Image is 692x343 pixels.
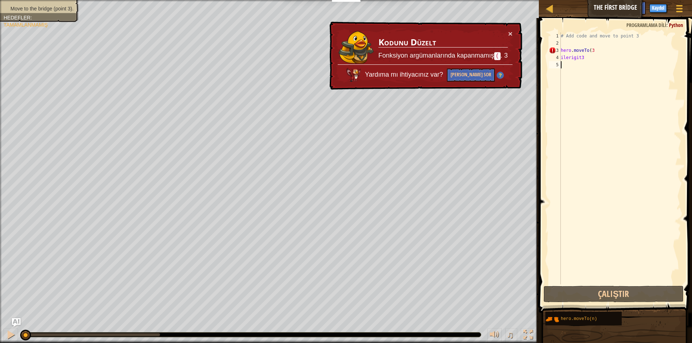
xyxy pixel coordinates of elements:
span: Programlama dili [626,22,666,28]
h3: Kodunu Düzelt [378,37,508,48]
span: ♫ [507,329,514,340]
img: Hint [497,72,504,79]
button: Oyun Menüsünü Göster [670,1,688,18]
p: Fonksiyon argümanlarında kapanmamış . 3 [378,51,508,60]
button: Ask AI [12,318,21,327]
span: : [31,15,32,21]
button: Kaydol [649,4,667,13]
span: hero.moveTo(n) [561,316,597,321]
button: ♫ [505,328,518,343]
span: Yardıma mı ihtiyacınız var? [365,71,445,78]
span: Tamamlanmamış [4,22,48,28]
div: 3 [549,47,561,54]
img: AI [346,68,361,81]
div: 1 [549,32,561,40]
span: Hedefler [4,15,31,21]
span: İpuçları [625,4,642,11]
button: Ask AI [602,1,621,15]
button: Sesi ayarla [487,328,502,343]
button: × [508,30,513,37]
img: duck_arryn.png [338,31,374,64]
button: Tam ekran değiştir [521,328,535,343]
button: Ctrl + P: Pause [4,328,18,343]
span: : [666,22,669,28]
div: 5 [549,61,561,68]
button: [PERSON_NAME] Sor [447,68,495,82]
div: 4 [549,54,561,61]
span: Python [669,22,683,28]
button: Çalıştır [544,286,684,302]
span: Ask AI [605,4,617,11]
code: ( [494,52,501,60]
span: Move to the bridge (point 3). [10,6,74,12]
li: Move to the bridge (point 3). [4,5,74,12]
img: portrait.png [545,312,559,326]
div: 2 [549,40,561,47]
